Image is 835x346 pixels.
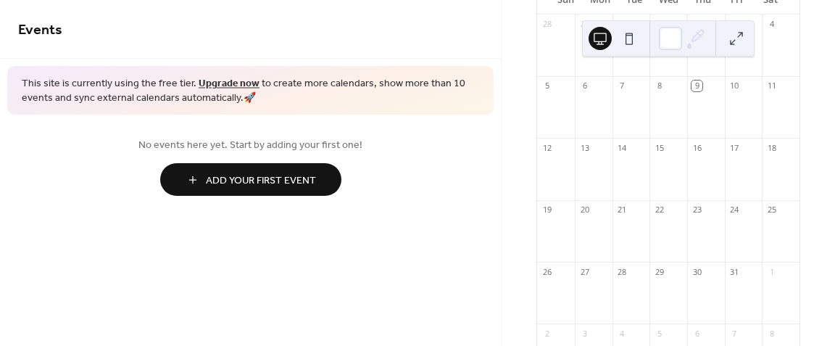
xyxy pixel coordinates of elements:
div: 4 [617,328,628,339]
div: 24 [729,205,740,215]
div: 17 [729,142,740,153]
div: 14 [617,142,628,153]
div: 6 [691,328,702,339]
div: 3 [579,328,590,339]
div: 19 [541,205,552,215]
div: 5 [654,328,665,339]
div: 23 [691,205,702,215]
div: 5 [541,81,552,91]
span: Events [18,16,62,44]
div: 31 [729,266,740,277]
div: 30 [691,266,702,277]
div: 8 [766,328,777,339]
div: 28 [617,266,628,277]
div: 11 [766,81,777,91]
div: 30 [617,19,628,30]
div: 1 [654,19,665,30]
a: Upgrade now [199,74,259,94]
div: 18 [766,142,777,153]
div: 9 [691,81,702,91]
div: 21 [617,205,628,215]
div: 28 [541,19,552,30]
span: No events here yet. Start by adding your first one! [18,138,483,153]
div: 26 [541,266,552,277]
button: Add Your First Event [160,163,341,196]
span: This site is currently using the free tier. to create more calendars, show more than 10 events an... [22,77,479,105]
div: 4 [766,19,777,30]
div: 1 [766,266,777,277]
div: 15 [654,142,665,153]
div: 13 [579,142,590,153]
div: 8 [654,81,665,91]
a: Add Your First Event [18,163,483,196]
div: 29 [654,266,665,277]
div: 27 [579,266,590,277]
div: 7 [729,328,740,339]
div: 22 [654,205,665,215]
div: 25 [766,205,777,215]
div: 10 [729,81,740,91]
div: 12 [541,142,552,153]
div: 2 [541,328,552,339]
div: 7 [617,81,628,91]
div: 3 [729,19,740,30]
div: 2 [691,19,702,30]
div: 20 [579,205,590,215]
div: 6 [579,81,590,91]
div: 16 [691,142,702,153]
span: Add Your First Event [206,173,316,189]
div: 29 [579,19,590,30]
